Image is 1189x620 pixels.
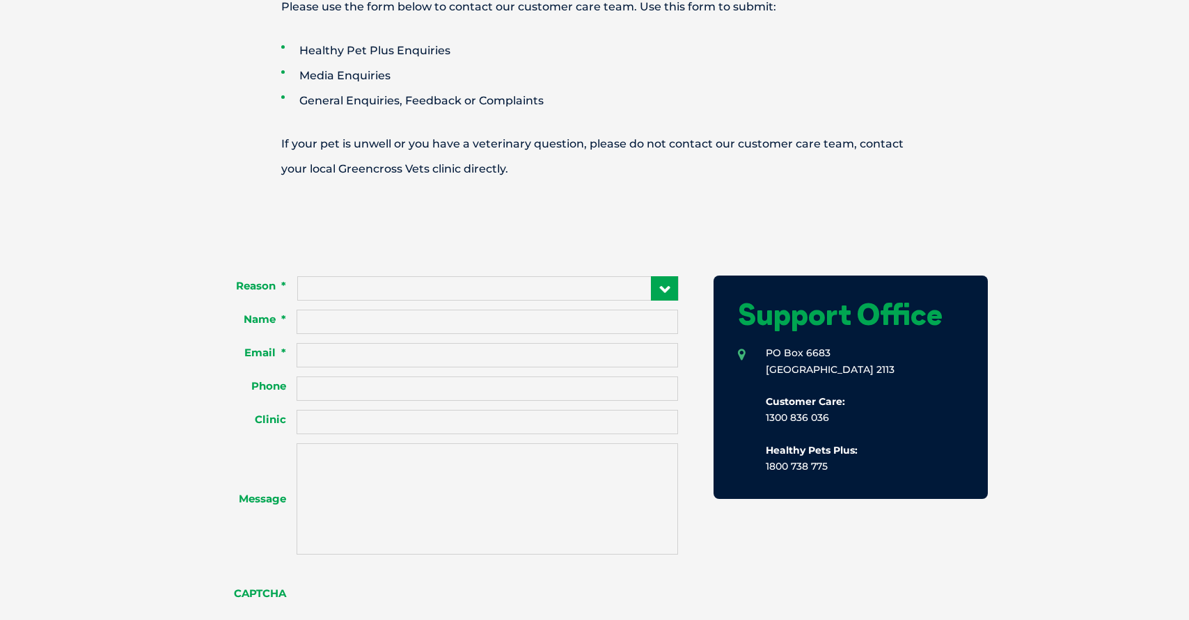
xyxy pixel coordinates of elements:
[233,132,956,182] p: If your pet is unwell or you have a veterinary question, please do not contact our customer care ...
[281,63,956,88] li: Media Enquiries
[766,444,858,456] b: Healthy Pets Plus:
[766,395,845,408] b: Customer Care:
[201,492,297,506] label: Message
[201,312,297,326] label: Name
[201,379,297,393] label: Phone
[738,345,963,475] li: PO Box 6683 [GEOGRAPHIC_DATA] 2113 1300 836 036 1800 738 775
[201,587,297,601] label: CAPTCHA
[738,300,963,329] h1: Support Office
[281,38,956,63] li: Healthy Pet Plus Enquiries
[281,88,956,113] li: General Enquiries, Feedback or Complaints
[201,413,297,427] label: Clinic
[201,346,297,360] label: Email
[201,279,297,293] label: Reason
